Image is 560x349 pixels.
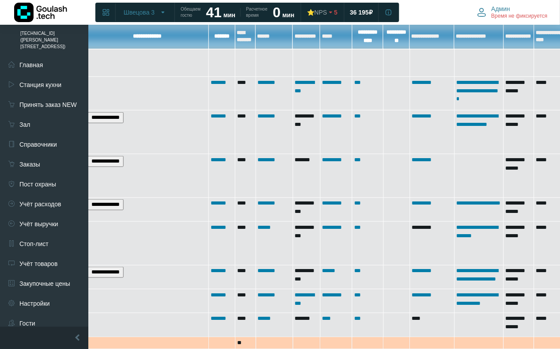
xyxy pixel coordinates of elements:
a: ⭐NPS 5 [302,4,343,20]
a: Обещаем гостю 41 мин Расчетное время 0 мин [175,4,300,20]
img: Логотип компании Goulash.tech [14,3,67,22]
strong: 0 [273,4,281,20]
span: ₽ [369,8,373,16]
a: 36 195 ₽ [345,4,378,20]
span: Время не фиксируется [492,13,548,20]
span: Расчетное время [246,6,267,19]
div: ⭐ [307,8,327,16]
button: Швецова 3 [118,5,172,19]
span: Швецова 3 [124,8,155,16]
span: 36 195 [350,8,369,16]
strong: 41 [206,4,222,20]
span: Админ [492,5,511,13]
span: Обещаем гостю [181,6,201,19]
span: 5 [334,8,338,16]
span: мин [223,11,235,19]
button: Админ Время не фиксируется [472,3,553,22]
span: мин [283,11,295,19]
span: NPS [314,9,327,16]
